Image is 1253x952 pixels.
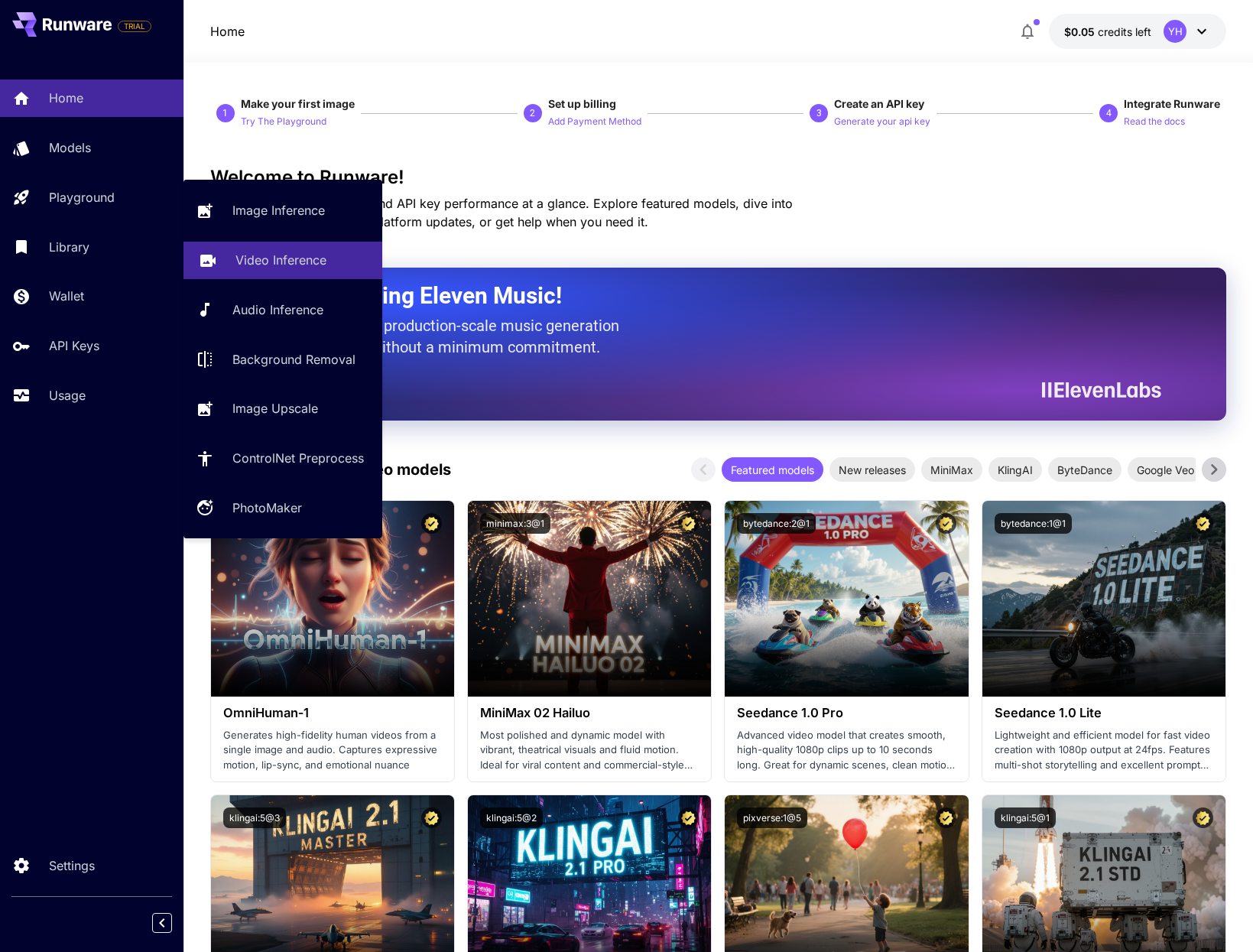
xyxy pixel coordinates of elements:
button: $0.05 [1049,14,1226,49]
button: Certified Model – Vetted for best performance and includes a commercial license. [1193,807,1213,828]
span: KlingAI [988,462,1042,478]
a: PhotoMaker [183,489,382,527]
span: MiniMax [921,462,982,478]
p: Usage [49,386,86,405]
p: Home [49,89,83,107]
button: Certified Model – Vetted for best performance and includes a commercial license. [678,807,699,828]
button: klingai:5@1 [995,807,1056,828]
p: 2 [530,106,535,120]
h3: Seedance 1.0 Pro [737,706,956,720]
span: New releases [829,462,915,478]
p: Advanced video model that creates smooth, high-quality 1080p clips up to 10 seconds long. Great f... [737,728,956,773]
span: credits left [1098,25,1151,38]
p: Image Upscale [232,399,318,418]
button: pixverse:1@5 [737,807,807,828]
p: API Keys [49,336,99,355]
span: ByteDance [1048,462,1122,478]
span: Create an API key [834,97,924,110]
div: YH [1164,20,1186,43]
button: klingai:5@2 [480,807,543,828]
p: Read the docs [1124,115,1185,129]
a: Audio Inference [183,291,382,329]
p: 4 [1106,106,1112,120]
button: Certified Model – Vetted for best performance and includes a commercial license. [1193,513,1213,534]
div: Collapse sidebar [164,909,183,937]
span: Check out your usage stats and API key performance at a glance. Explore featured models, dive int... [210,196,793,229]
p: PhotoMaker [232,499,302,517]
h3: MiniMax 02 Hailuo [480,706,699,720]
span: Integrate Runware [1124,97,1220,110]
button: minimax:3@1 [480,513,550,534]
button: bytedance:1@1 [995,513,1072,534]
button: Certified Model – Vetted for best performance and includes a commercial license. [678,513,699,534]
img: alt [725,501,968,697]
a: Video Inference [183,242,382,279]
h3: Welcome to Runware! [210,167,1226,188]
p: Playground [49,188,115,206]
span: Add your payment card to enable full platform functionality. [118,17,151,35]
p: Wallet [49,287,84,305]
p: The only way to get production-scale music generation from Eleven Labs without a minimum commitment. [248,315,631,358]
p: Image Inference [232,201,325,219]
span: Google Veo [1128,462,1203,478]
img: alt [211,501,454,697]
p: Background Removal [232,350,355,369]
p: Video Inference [235,251,326,269]
p: Generates high-fidelity human videos from a single image and audio. Captures expressive motion, l... [223,728,442,773]
h2: Now Supporting Eleven Music! [248,281,1150,310]
button: Certified Model – Vetted for best performance and includes a commercial license. [421,807,442,828]
img: alt [468,501,711,697]
h3: OmniHuman‑1 [223,706,442,720]
span: Make your first image [241,97,355,110]
button: Certified Model – Vetted for best performance and includes a commercial license. [936,513,956,534]
p: Add Payment Method [548,115,641,129]
a: Image Upscale [183,390,382,427]
p: Library [49,238,89,256]
button: bytedance:2@1 [737,513,816,534]
div: $0.05 [1064,24,1151,40]
p: Audio Inference [232,301,323,319]
img: alt [982,501,1225,697]
p: 3 [816,106,822,120]
button: Certified Model – Vetted for best performance and includes a commercial license. [421,513,442,534]
button: Certified Model – Vetted for best performance and includes a commercial license. [936,807,956,828]
p: Settings [49,856,95,875]
p: Models [49,138,91,157]
a: ControlNet Preprocess [183,440,382,477]
button: klingai:5@3 [223,807,286,828]
p: 1 [222,106,228,120]
p: Lightweight and efficient model for fast video creation with 1080p output at 24fps. Features mult... [995,728,1213,773]
p: Generate your api key [834,115,930,129]
span: Featured models [722,462,823,478]
span: $0.05 [1064,25,1098,38]
span: Set up billing [548,97,616,110]
a: Background Removal [183,340,382,378]
button: Collapse sidebar [152,913,172,933]
p: Home [210,22,245,41]
h3: Seedance 1.0 Lite [995,706,1213,720]
p: ControlNet Preprocess [232,449,364,467]
span: TRIAL [118,21,151,32]
p: Most polished and dynamic model with vibrant, theatrical visuals and fluid motion. Ideal for vira... [480,728,699,773]
nav: breadcrumb [210,22,245,41]
p: Try The Playground [241,115,326,129]
a: Image Inference [183,192,382,229]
